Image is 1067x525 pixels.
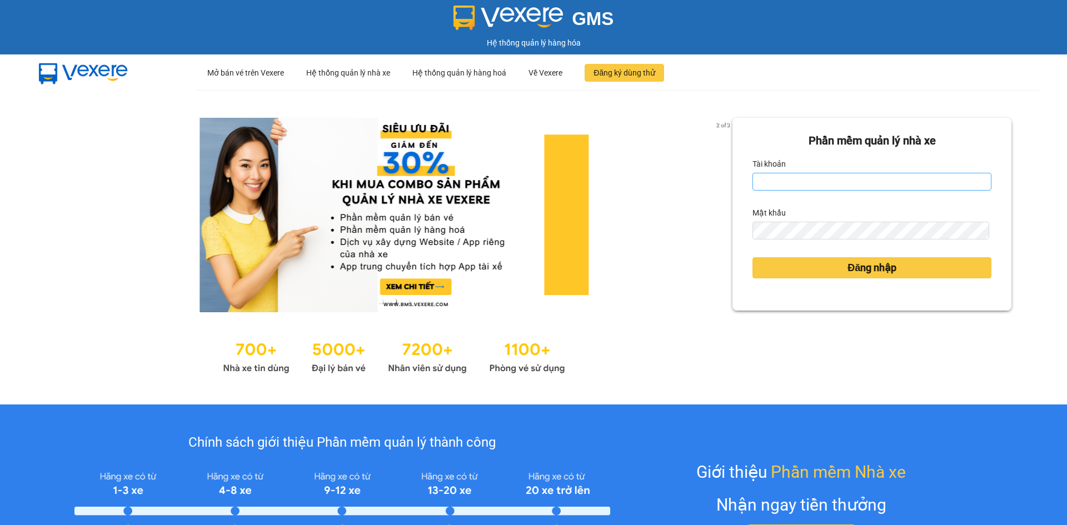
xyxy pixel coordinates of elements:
label: Tài khoản [752,155,786,173]
div: Phần mềm quản lý nhà xe [752,132,991,149]
li: slide item 1 [378,299,383,303]
div: Hệ thống quản lý hàng hóa [3,37,1064,49]
li: slide item 2 [392,299,396,303]
button: previous slide / item [56,118,71,312]
input: Mật khẩu [752,222,989,239]
img: logo 2 [453,6,564,30]
a: GMS [453,17,614,26]
div: Nhận ngay tiền thưởng [716,492,886,518]
p: 2 of 3 [713,118,732,132]
div: Hệ thống quản lý nhà xe [306,55,390,91]
img: mbUUG5Q.png [28,54,139,91]
img: Statistics.png [223,334,565,377]
li: slide item 3 [405,299,410,303]
input: Tài khoản [752,173,991,191]
span: GMS [572,8,614,29]
div: Giới thiệu [696,459,906,485]
span: Phần mềm Nhà xe [771,459,906,485]
button: Đăng nhập [752,257,991,278]
div: Chính sách giới thiệu Phần mềm quản lý thành công [74,432,610,453]
div: Hệ thống quản lý hàng hoá [412,55,506,91]
button: Đăng ký dùng thử [585,64,664,82]
label: Mật khẩu [752,204,786,222]
div: Mở bán vé trên Vexere [207,55,284,91]
span: Đăng nhập [847,260,896,276]
span: Đăng ký dùng thử [594,67,655,79]
button: next slide / item [717,118,732,312]
div: Về Vexere [528,55,562,91]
